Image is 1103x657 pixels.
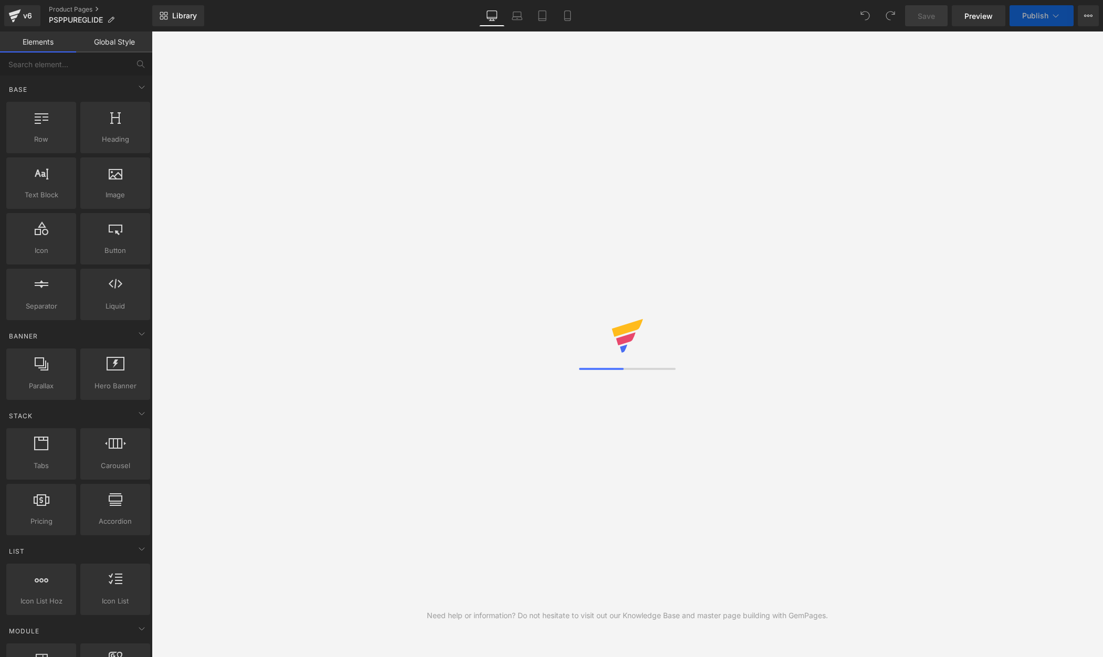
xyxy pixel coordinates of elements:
[8,546,26,556] span: List
[952,5,1005,26] a: Preview
[9,134,73,145] span: Row
[9,460,73,471] span: Tabs
[1010,5,1074,26] button: Publish
[152,5,204,26] a: New Library
[49,5,152,14] a: Product Pages
[9,189,73,200] span: Text Block
[83,460,147,471] span: Carousel
[9,245,73,256] span: Icon
[83,380,147,391] span: Hero Banner
[76,31,152,52] a: Global Style
[880,5,901,26] button: Redo
[505,5,530,26] a: Laptop
[555,5,580,26] a: Mobile
[83,301,147,312] span: Liquid
[21,9,34,23] div: v6
[918,10,935,22] span: Save
[83,189,147,200] span: Image
[8,331,39,341] span: Banner
[1078,5,1099,26] button: More
[855,5,876,26] button: Undo
[1022,12,1048,20] span: Publish
[8,626,40,636] span: Module
[9,301,73,312] span: Separator
[172,11,197,20] span: Library
[8,411,34,421] span: Stack
[8,84,28,94] span: Base
[530,5,555,26] a: Tablet
[964,10,993,22] span: Preview
[83,516,147,527] span: Accordion
[9,516,73,527] span: Pricing
[427,610,828,621] div: Need help or information? Do not hesitate to visit out our Knowledge Base and master page buildin...
[83,245,147,256] span: Button
[9,380,73,391] span: Parallax
[83,134,147,145] span: Heading
[49,16,103,24] span: PSPPUREGLIDE
[479,5,505,26] a: Desktop
[9,596,73,607] span: Icon List Hoz
[4,5,40,26] a: v6
[83,596,147,607] span: Icon List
